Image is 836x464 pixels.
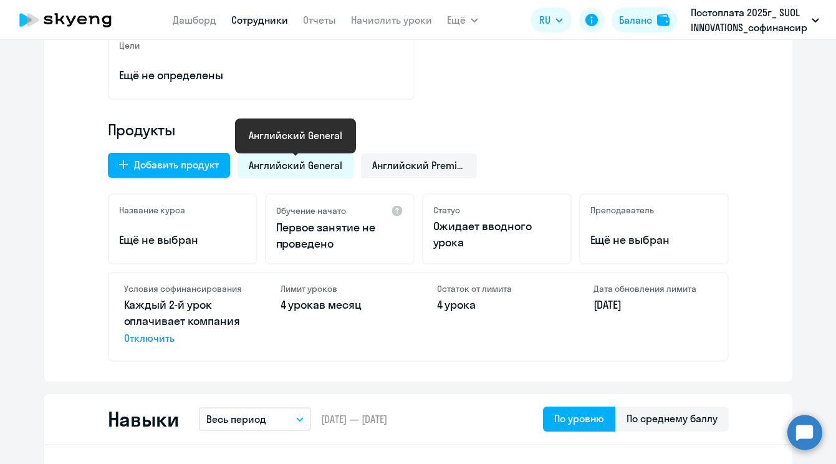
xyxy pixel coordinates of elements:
h5: Статус [433,205,460,216]
span: 4 урока [281,297,320,312]
h4: Продукты [108,120,729,140]
button: Добавить продукт [108,153,230,178]
h5: Преподаватель [590,205,654,216]
p: Постоплата 2025г_ SUOL INNOVATIONS_софинансирование 50/50, ИН14, ООО [691,5,807,35]
h5: Цели [119,40,140,51]
button: Ещё [447,7,478,32]
button: RU [531,7,572,32]
p: Ещё не выбран [119,232,246,248]
div: Добавить продукт [134,157,219,172]
button: Постоплата 2025г_ SUOL INNOVATIONS_софинансирование 50/50, ИН14, ООО [685,5,825,35]
a: Отчеты [303,14,336,26]
p: Весь период [206,412,266,427]
div: По уровню [554,411,604,426]
h5: Название курса [119,205,185,216]
p: Ещё не определены [119,67,403,84]
h4: Условия софинансирования [124,283,243,294]
p: Ожидает вводного урока [433,218,560,251]
h5: Обучение начато [276,205,346,216]
span: [DATE] — [DATE] [321,412,387,426]
p: Каждый 2-й урок оплачивает компания [124,297,243,346]
a: Сотрудники [231,14,288,26]
button: Весь период [199,407,311,431]
div: Английский General [249,128,342,143]
span: Английский Premium [372,158,466,172]
p: Первое занятие не проведено [276,220,403,252]
img: balance [657,14,670,26]
p: [DATE] [593,297,713,313]
h4: Остаток от лимита [437,283,556,294]
a: Начислить уроки [351,14,432,26]
div: Баланс [619,12,652,27]
span: Отключить [124,331,243,346]
h2: Навыки [108,407,179,432]
span: Английский General [249,158,342,172]
button: Балансbalance [612,7,677,32]
h4: Дата обновления лимита [593,283,713,294]
h4: Лимит уроков [281,283,400,294]
a: Дашборд [173,14,216,26]
p: в месяц [281,297,400,313]
span: RU [539,12,550,27]
span: 4 урока [437,297,476,312]
p: Ещё не выбран [590,232,718,248]
div: По среднему баллу [627,411,718,426]
span: Ещё [447,12,466,27]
